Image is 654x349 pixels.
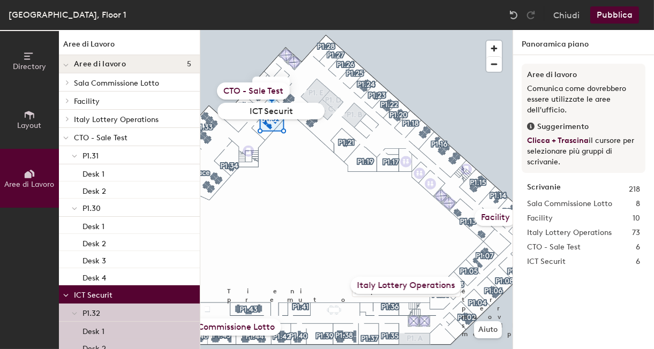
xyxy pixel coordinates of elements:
div: Facility [475,209,516,226]
p: Desk 1 [82,324,104,336]
span: Italy Lottery Operations [527,227,612,239]
div: Suggerimento [527,121,640,133]
span: Aree di Lavoro [5,180,55,189]
button: Pubblica [590,6,639,24]
span: 8 [636,198,640,210]
p: Facility [74,94,191,108]
span: CTO - Sale Test [527,241,581,253]
img: Redo [525,10,536,20]
button: Aiuto [474,321,502,338]
span: 5 [187,60,191,69]
p: Comunica come dovrebbero essere utilizzate le aree dell'ufficio. [527,84,640,116]
span: 218 [629,184,640,195]
p: il cursore per selezionare più gruppi di scrivanie. [527,135,640,168]
h1: Aree di Lavoro [59,39,200,55]
div: CTO - Sale Test [217,82,290,100]
strong: Scrivanie [527,184,561,195]
span: 6 [636,256,640,268]
p: Desk 4 [82,270,106,283]
span: 73 [632,227,640,239]
span: P1.32 [82,309,100,318]
h3: Aree di lavoro [527,69,640,81]
div: Sala Commissione Lotto [171,318,281,336]
span: Facility [527,213,553,224]
p: ICT Securit [74,287,191,301]
button: Chiudi [553,6,580,24]
span: Sala Commissione Lotto [527,198,612,210]
p: Desk 2 [82,184,106,196]
p: Desk 1 [82,166,104,179]
p: Desk 2 [82,236,106,248]
span: ICT Securit [527,256,566,268]
span: P1.31 [82,151,99,161]
span: 6 [636,241,640,253]
span: Clicca + Trascina [527,136,589,145]
span: 10 [633,213,640,224]
h1: Panoramica piano [513,30,654,55]
p: Desk 1 [82,219,104,231]
span: P1.30 [82,204,101,213]
span: Layout [18,121,42,130]
div: [GEOGRAPHIC_DATA], Floor 1 [9,8,126,21]
p: CTO - Sale Test [74,130,191,144]
p: Sala Commissione Lotto [74,75,191,89]
img: Undo [508,10,519,20]
span: Directory [13,62,46,71]
p: Desk 3 [82,253,106,265]
div: Italy Lottery Operations [351,277,462,294]
span: Aree di lavoro [74,60,126,69]
p: Italy Lottery Operations [74,112,191,126]
button: Fatto [252,77,290,96]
